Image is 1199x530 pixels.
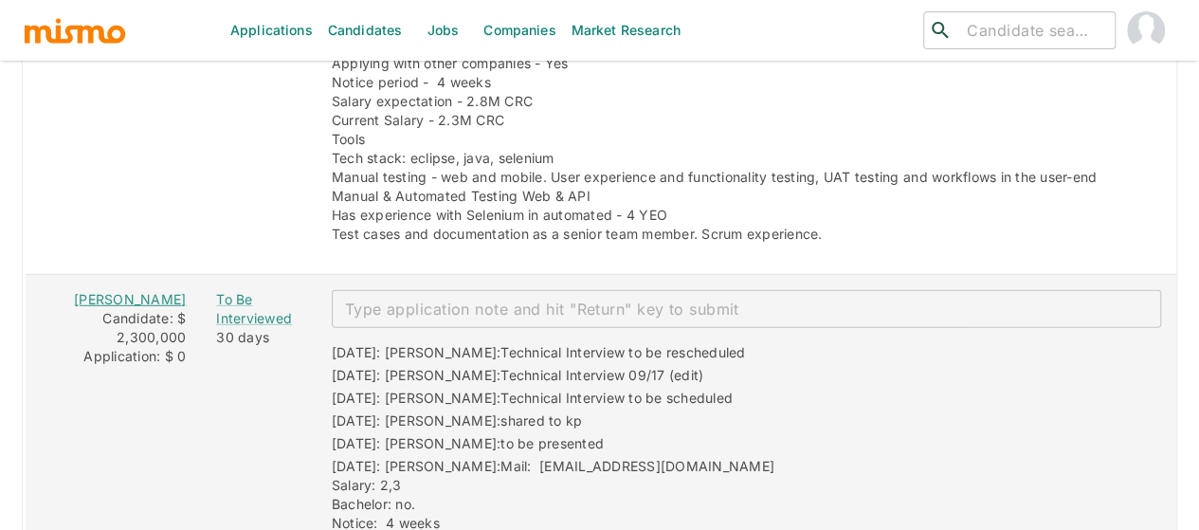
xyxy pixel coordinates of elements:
span: Technical Interview to be scheduled [500,390,733,406]
span: Technical Interview 09/17 (edit) [500,367,703,383]
span: shared to kp [500,412,582,429]
div: Application: $ 0 [41,347,186,366]
div: [DATE]: [PERSON_NAME]: [332,389,733,411]
div: [DATE]: [PERSON_NAME]: [332,343,746,366]
div: [DATE]: [PERSON_NAME]: [332,366,704,389]
a: [PERSON_NAME] [74,291,186,307]
div: [DATE]: [PERSON_NAME]: [332,411,583,434]
div: 30 days [216,328,300,347]
span: Technical Interview to be rescheduled [500,344,745,360]
input: Candidate search [959,17,1107,44]
div: [DATE]: [PERSON_NAME]: [332,434,604,457]
span: to be presented [500,435,604,451]
img: Maia Reyes [1127,11,1165,49]
div: Candidate: $ 2,300,000 [41,309,186,347]
a: To Be Interviewed [216,290,300,328]
img: logo [23,16,127,45]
